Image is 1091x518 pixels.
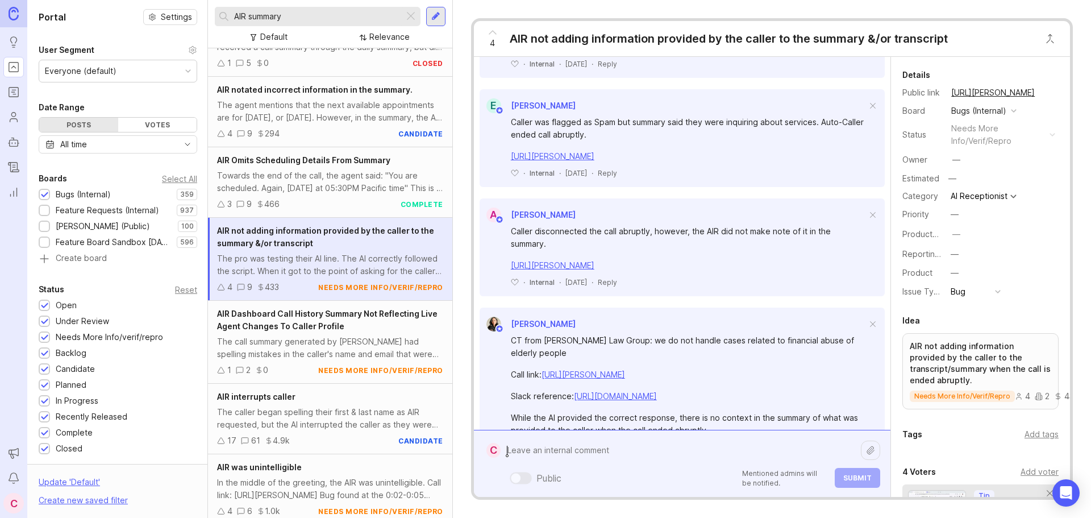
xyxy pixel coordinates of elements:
[910,341,1051,386] p: AIR not adding information provided by the caller to the transcript/summary when the call is ende...
[180,206,194,215] p: 937
[265,505,280,517] div: 1.0k
[948,85,1038,100] a: [URL][PERSON_NAME]
[542,370,625,379] a: [URL][PERSON_NAME]
[208,147,452,218] a: AIR Omits Scheduling Details From SummaryTowards the end of the call, the agent said: "You are sc...
[574,391,657,401] a: [URL][DOMAIN_NAME]
[3,493,24,513] button: C
[951,267,959,279] div: —
[217,335,443,360] div: The call summary generated by [PERSON_NAME] had spelling mistakes in the caller's name and email ...
[530,59,555,69] div: Internal
[227,127,232,140] div: 4
[949,227,964,242] button: ProductboardID
[56,315,109,328] div: Under Review
[39,476,100,494] div: Update ' Default '
[56,347,86,359] div: Backlog
[495,106,503,115] img: member badge
[208,384,452,454] a: AIR interrupts callerThe caller began spelling their first & last name as AIR requested, but the ...
[263,364,268,376] div: 0
[217,476,443,502] div: In the middle of the greeting, the AIR was unintelligible. Call link: [URL][PERSON_NAME] Bug foun...
[902,268,932,277] label: Product
[598,59,617,69] div: Reply
[1052,479,1080,507] div: Open Intercom Messenger
[914,392,1010,401] p: needs more info/verif/repro
[208,301,452,384] a: AIR Dashboard Call History Summary Not Reflecting Live Agent Changes To Caller ProfileThe call su...
[56,299,77,312] div: Open
[511,260,594,270] a: [URL][PERSON_NAME]
[536,471,561,485] div: Public
[217,169,443,194] div: Towards the end of the call, the agent said: "You are scheduled. Again, [DATE] at 05:30PM Pacific...
[511,368,867,381] div: Call link:
[56,220,150,233] div: [PERSON_NAME] (Public)
[3,132,24,152] a: Autopilot
[3,468,24,488] button: Notifications
[318,507,443,516] div: needs more info/verif/repro
[398,129,443,139] div: candidate
[902,129,942,141] div: Status
[246,364,251,376] div: 2
[952,154,960,166] div: —
[39,254,197,264] a: Create board
[511,101,576,110] span: [PERSON_NAME]
[1025,428,1059,441] div: Add tags
[227,57,231,69] div: 1
[480,208,576,222] a: A[PERSON_NAME]
[530,168,555,178] div: Internal
[902,229,963,239] label: ProductboardID
[247,281,252,293] div: 9
[495,325,503,333] img: member badge
[60,138,87,151] div: All time
[902,249,963,259] label: Reporting Team
[3,32,24,52] a: Ideas
[208,77,452,147] a: AIR notated incorrect information in the summary.The agent mentions that the next available appoi...
[598,277,617,287] div: Reply
[902,209,929,219] label: Priority
[260,31,288,43] div: Default
[523,59,525,69] div: ·
[227,505,232,517] div: 4
[180,190,194,199] p: 359
[217,99,443,124] div: The agent mentions that the next available appointments are for [DATE], or [DATE]. However, in th...
[265,281,279,293] div: 433
[3,57,24,77] a: Portal
[902,68,930,82] div: Details
[945,171,960,186] div: —
[3,443,24,463] button: Announcements
[227,364,231,376] div: 1
[952,228,960,241] div: —
[161,11,192,23] span: Settings
[143,9,197,25] a: Settings
[45,65,116,77] div: Everyone (default)
[1021,466,1059,478] div: Add voter
[413,59,443,68] div: closed
[902,154,942,166] div: Owner
[56,363,95,375] div: Candidate
[246,57,251,69] div: 5
[486,208,501,222] div: A
[559,277,561,287] div: ·
[486,443,501,458] div: C
[3,182,24,202] a: Reporting
[3,82,24,102] a: Roadmaps
[56,411,127,423] div: Recently Released
[251,434,260,447] div: 61
[56,395,98,407] div: In Progress
[495,216,503,224] img: member badge
[490,37,495,49] span: 4
[480,317,576,331] a: Ysabelle Eugenio[PERSON_NAME]
[217,155,390,165] span: AIR Omits Scheduling Details From Summary
[951,248,959,260] div: —
[565,60,587,68] time: [DATE]
[902,428,922,441] div: Tags
[56,379,86,391] div: Planned
[217,406,443,431] div: The caller began spelling their first & last name as AIR requested, but the AI interrupted the ca...
[486,98,501,113] div: E
[247,198,252,210] div: 9
[56,204,159,217] div: Feature Requests (Internal)
[511,334,867,359] div: CT from [PERSON_NAME] Law Group: we do not handle cases related to financial abuse of elderly people
[565,278,587,287] time: [DATE]
[398,436,443,446] div: candidate
[318,366,443,375] div: needs more info/verif/repro
[511,151,594,161] a: [URL][PERSON_NAME]
[369,31,410,43] div: Relevance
